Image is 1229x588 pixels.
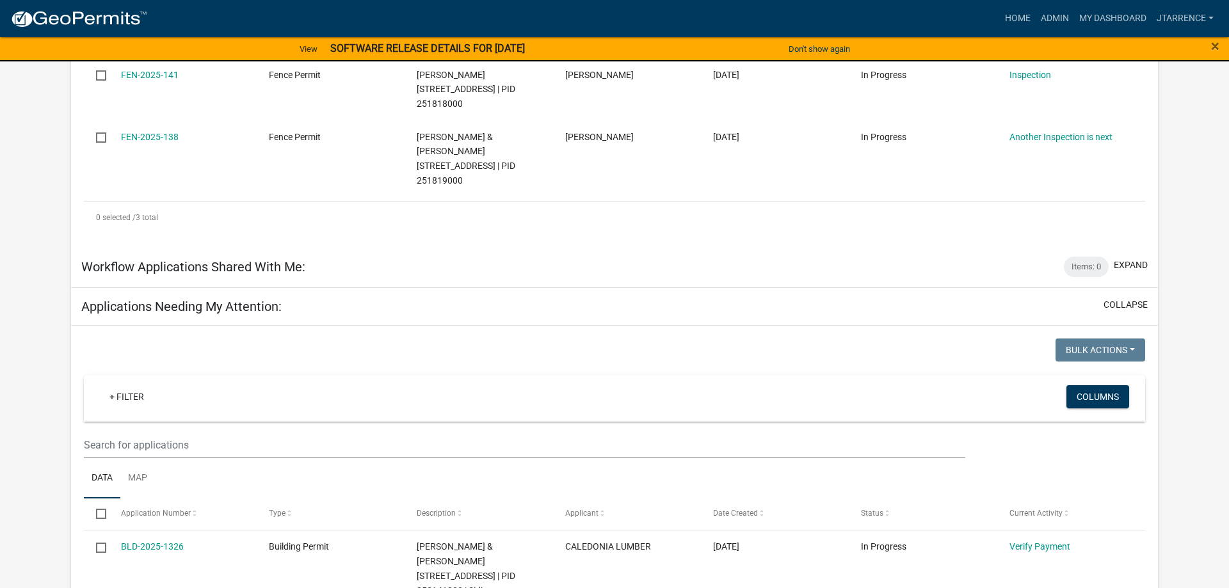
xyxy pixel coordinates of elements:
[120,458,155,499] a: Map
[269,541,329,552] span: Building Permit
[1211,37,1219,55] span: ×
[84,432,965,458] input: Search for applications
[565,509,598,518] span: Applicant
[1104,298,1148,312] button: collapse
[330,42,525,54] strong: SOFTWARE RELEASE DETAILS FOR [DATE]
[96,213,136,222] span: 0 selected /
[1009,541,1070,552] a: Verify Payment
[861,132,906,142] span: In Progress
[1009,132,1113,142] a: Another Inspection is next
[701,498,849,529] datatable-header-cell: Date Created
[81,259,305,274] h5: Workflow Applications Shared With Me:
[553,498,701,529] datatable-header-cell: Applicant
[713,509,758,518] span: Date Created
[405,498,552,529] datatable-header-cell: Description
[121,541,184,552] a: BLD-2025-1326
[861,509,883,518] span: Status
[294,38,323,60] a: View
[1211,38,1219,54] button: Close
[1074,6,1152,31] a: My Dashboard
[713,70,739,80] span: 05/06/2025
[565,70,634,80] span: Sally Johnson
[417,509,456,518] span: Description
[84,202,1145,234] div: 3 total
[849,498,997,529] datatable-header-cell: Status
[121,70,179,80] a: FEN-2025-141
[269,509,285,518] span: Type
[713,541,739,552] span: 09/09/2025
[565,132,634,142] span: Craig A. Olson
[783,38,855,60] button: Don't show again
[84,458,120,499] a: Data
[1064,257,1109,277] div: Items: 0
[257,498,405,529] datatable-header-cell: Type
[108,498,256,529] datatable-header-cell: Application Number
[861,70,906,80] span: In Progress
[1114,258,1148,272] button: expand
[84,498,108,529] datatable-header-cell: Select
[713,132,739,142] span: 05/04/2025
[417,70,515,109] span: JOHNSON,SALLY A 730 SHORE ACRES RD, Houston County | PID 251818000
[1056,338,1145,362] button: Bulk Actions
[81,299,282,314] h5: Applications Needing My Attention:
[1009,70,1051,80] a: Inspection
[1152,6,1219,31] a: jtarrence
[121,509,191,518] span: Application Number
[1036,6,1074,31] a: Admin
[99,385,154,408] a: + Filter
[121,132,179,142] a: FEN-2025-138
[1066,385,1129,408] button: Columns
[861,541,906,552] span: In Progress
[565,541,651,552] span: CALEDONIA LUMBER
[417,132,515,186] span: OLSON, CRAIG & CHERYL 734 SHORE ACRES RD, Houston County | PID 251819000
[997,498,1145,529] datatable-header-cell: Current Activity
[1000,6,1036,31] a: Home
[269,70,321,80] span: Fence Permit
[269,132,321,142] span: Fence Permit
[1009,509,1063,518] span: Current Activity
